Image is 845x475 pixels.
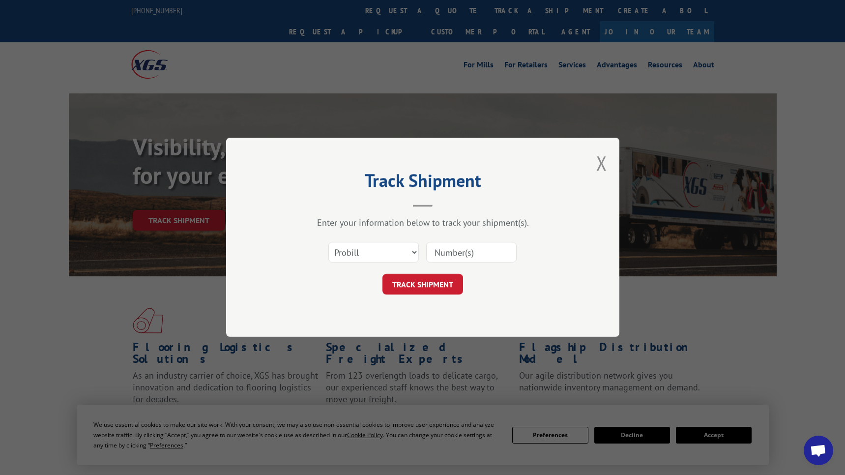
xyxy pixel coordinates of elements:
button: Close modal [596,150,607,176]
input: Number(s) [426,242,517,263]
div: Open chat [804,436,833,465]
h2: Track Shipment [275,174,570,192]
div: Enter your information below to track your shipment(s). [275,217,570,229]
button: TRACK SHIPMENT [382,274,463,295]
